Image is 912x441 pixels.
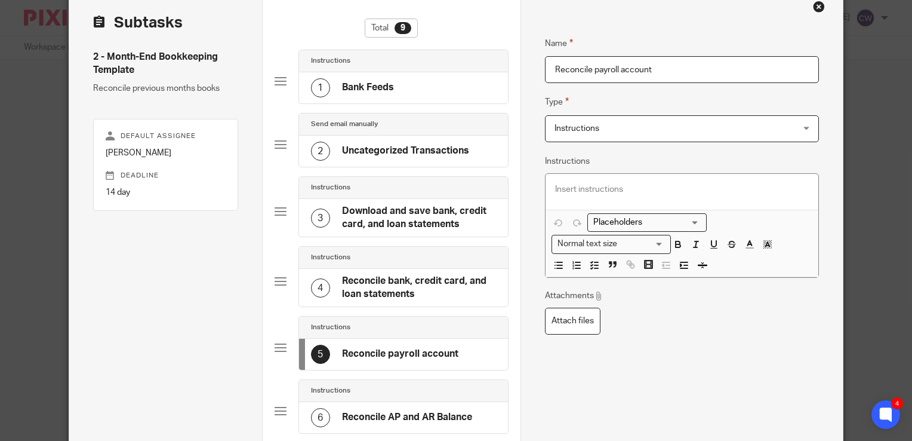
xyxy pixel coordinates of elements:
[554,124,599,133] span: Instructions
[93,51,238,76] h4: 2 - Month-End Bookkeeping Template
[545,290,603,302] p: Attachments
[106,147,226,159] p: [PERSON_NAME]
[342,411,472,424] h4: Reconcile AP and AR Balance
[587,213,707,232] div: Search for option
[106,186,226,198] p: 14 day
[311,142,330,161] div: 2
[311,345,330,364] div: 5
[342,348,458,360] h4: Reconcile payroll account
[311,323,350,332] h4: Instructions
[342,205,496,231] h4: Download and save bank, credit card, and loan statements
[545,36,573,50] label: Name
[342,275,496,301] h4: Reconcile bank, credit card, and loan statements
[311,209,330,228] div: 3
[365,19,418,38] div: Total
[545,155,590,167] label: Instructions
[311,183,350,192] h4: Instructions
[891,397,903,409] div: 4
[342,145,469,157] h4: Uncategorized Transactions
[106,171,226,180] p: Deadline
[311,78,330,97] div: 1
[551,235,671,253] div: Text styles
[554,238,620,250] span: Normal text size
[311,56,350,66] h4: Instructions
[551,235,671,253] div: Search for option
[106,131,226,141] p: Default assignee
[311,386,350,396] h4: Instructions
[311,120,378,129] h4: Send email manually
[587,213,707,232] div: Placeholders
[545,95,569,109] label: Type
[311,408,330,427] div: 6
[93,82,238,94] p: Reconcile previous months books
[589,216,700,229] input: Search for option
[813,1,825,13] div: Close this dialog window
[311,253,350,262] h4: Instructions
[311,278,330,298] div: 4
[93,13,183,33] h2: Subtasks
[395,22,411,34] div: 9
[621,238,664,250] input: Search for option
[342,81,394,94] h4: Bank Feeds
[545,308,600,335] label: Attach files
